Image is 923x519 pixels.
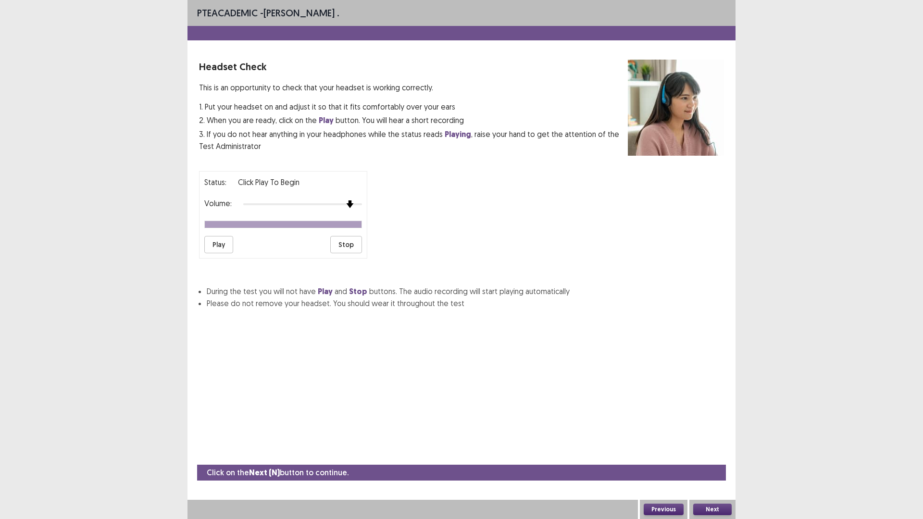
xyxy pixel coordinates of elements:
[199,128,628,152] p: 3. If you do not hear anything in your headphones while the status reads , raise your hand to get...
[207,285,724,297] li: During the test you will not have and buttons. The audio recording will start playing automatically
[330,236,362,253] button: Stop
[644,504,684,515] button: Previous
[204,176,226,188] p: Status:
[207,467,349,479] p: Click on the button to continue.
[238,176,299,188] p: Click Play to Begin
[349,286,367,297] strong: Stop
[199,101,628,112] p: 1. Put your headset on and adjust it so that it fits comfortably over your ears
[204,236,233,253] button: Play
[204,198,232,209] p: Volume:
[199,114,628,126] p: 2. When you are ready, click on the button. You will hear a short recording
[628,60,724,156] img: headset test
[249,468,280,478] strong: Next (N)
[197,6,339,20] p: - [PERSON_NAME] .
[445,129,471,139] strong: Playing
[318,286,333,297] strong: Play
[197,7,258,19] span: PTE academic
[199,60,628,74] p: Headset Check
[207,297,724,309] li: Please do not remove your headset. You should wear it throughout the test
[346,200,354,208] img: arrow-thumb
[199,82,628,93] p: This is an opportunity to check that your headset is working correctly.
[319,115,334,125] strong: Play
[693,504,732,515] button: Next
